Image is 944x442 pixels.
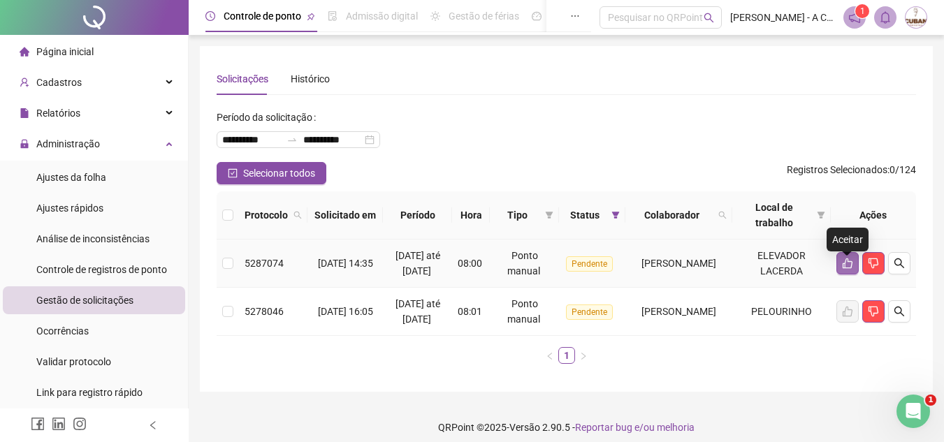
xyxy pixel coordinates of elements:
span: 08:01 [458,306,482,317]
div: Ações [836,207,910,223]
span: Ponto manual [507,298,540,325]
img: 57499 [906,7,927,28]
span: Relatórios [36,108,80,119]
span: 1 [860,6,865,16]
span: : 0 / 124 [787,162,916,184]
span: like [842,258,853,269]
span: facebook [31,417,45,431]
th: Solicitado em [307,191,383,240]
span: Controle de ponto [224,10,301,22]
span: [DATE] 16:05 [318,306,373,317]
span: filter [611,211,620,219]
span: [PERSON_NAME] [641,258,716,269]
span: left [148,420,158,430]
span: Status [565,207,606,223]
button: right [575,347,592,364]
span: dashboard [532,11,542,21]
span: Reportar bug e/ou melhoria [575,422,695,433]
span: Ajustes da folha [36,172,106,183]
span: Versão [509,422,540,433]
span: Gestão de férias [449,10,519,22]
span: right [579,352,588,360]
span: search [291,205,305,226]
span: 5287074 [245,258,284,269]
span: bell [879,11,892,24]
span: search [293,211,302,219]
span: home [20,47,29,57]
span: sun [430,11,440,21]
span: 5278046 [245,306,284,317]
span: search [894,306,905,317]
iframe: Intercom live chat [896,395,930,428]
span: Administração [36,138,100,149]
span: to [286,134,298,145]
span: [DATE] até [DATE] [395,298,440,325]
span: Controle de registros de ponto [36,264,167,275]
li: Página anterior [542,347,558,364]
sup: 1 [855,4,869,18]
span: filter [814,197,828,233]
span: dislike [868,306,879,317]
span: Validar protocolo [36,356,111,367]
span: search [704,13,714,23]
span: file-done [328,11,337,21]
span: 08:00 [458,258,482,269]
span: Tipo [495,207,539,223]
span: Ajustes rápidos [36,202,103,214]
button: Selecionar todos [217,162,326,184]
span: user-add [20,78,29,87]
span: Selecionar todos [243,165,315,181]
span: search [716,205,729,226]
span: [DATE] até [DATE] [395,250,440,277]
span: Admissão digital [346,10,418,22]
td: PELOURINHO [732,288,831,336]
div: Aceitar [827,228,869,251]
span: Ocorrências [36,325,89,337]
span: filter [545,211,553,219]
th: Hora [452,191,490,240]
a: 1 [559,348,574,363]
span: Pendente [566,256,613,272]
span: Link para registro rápido [36,387,143,398]
td: ELEVADOR LACERDA [732,240,831,288]
span: check-square [228,168,238,178]
span: filter [609,205,623,226]
div: Solicitações [217,71,268,87]
span: Protocolo [245,207,288,223]
span: Ponto manual [507,250,540,277]
span: Pendente [566,304,613,320]
span: filter [817,211,825,219]
span: Análise de inconsistências [36,233,150,244]
span: Gestão de solicitações [36,295,133,306]
span: search [894,258,905,269]
span: Local de trabalho [738,200,811,230]
label: Período da solicitação [217,106,321,128]
span: instagram [73,417,87,431]
th: Período [383,191,452,240]
span: clock-circle [205,11,215,21]
span: file [20,108,29,118]
span: swap-right [286,134,298,145]
span: linkedin [52,417,66,431]
span: pushpin [307,13,315,21]
span: filter [542,205,556,226]
button: left [542,347,558,364]
li: Próxima página [575,347,592,364]
span: ellipsis [570,11,580,21]
li: 1 [558,347,575,364]
span: [PERSON_NAME] [641,306,716,317]
span: Cadastros [36,77,82,88]
span: Página inicial [36,46,94,57]
span: Registros Selecionados [787,164,887,175]
span: [DATE] 14:35 [318,258,373,269]
span: left [546,352,554,360]
span: Colaborador [631,207,713,223]
span: dislike [868,258,879,269]
span: search [718,211,727,219]
span: 1 [925,395,936,406]
span: [PERSON_NAME] - A Cubana Sorvetes Centro [730,10,835,25]
div: Histórico [291,71,330,87]
span: lock [20,139,29,149]
span: notification [848,11,861,24]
